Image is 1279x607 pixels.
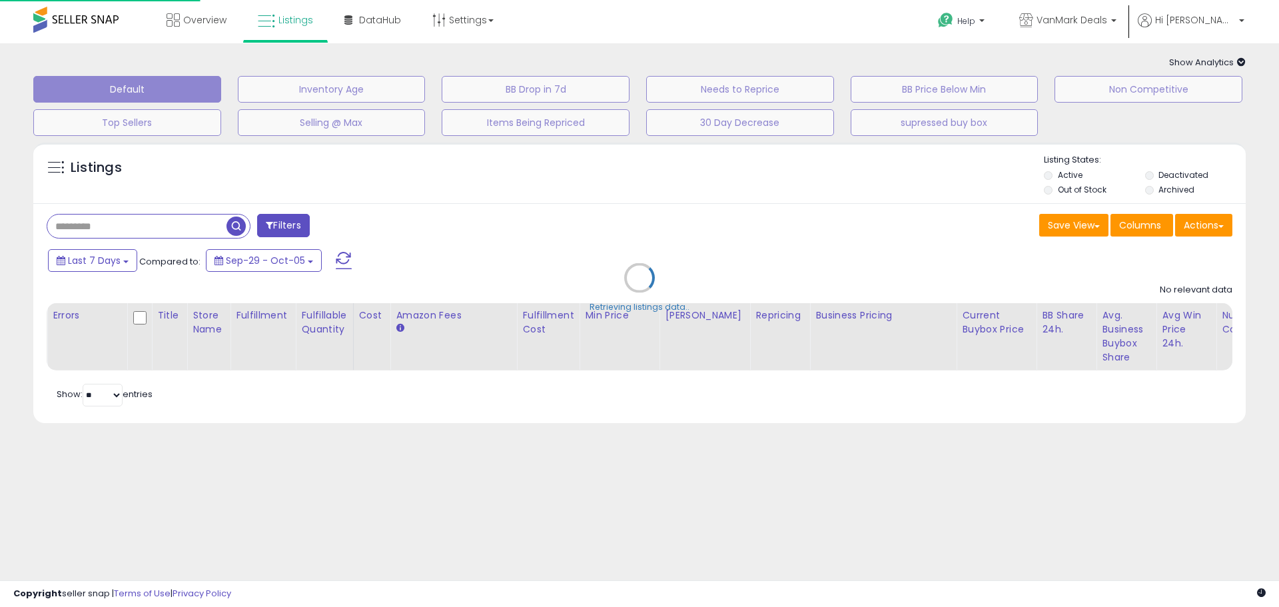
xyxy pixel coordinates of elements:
[1055,76,1242,103] button: Non Competitive
[590,301,689,313] div: Retrieving listings data..
[278,13,313,27] span: Listings
[13,587,62,600] strong: Copyright
[1037,13,1107,27] span: VanMark Deals
[937,12,954,29] i: Get Help
[173,587,231,600] a: Privacy Policy
[442,109,630,136] button: Items Being Repriced
[33,76,221,103] button: Default
[238,76,426,103] button: Inventory Age
[183,13,226,27] span: Overview
[114,587,171,600] a: Terms of Use
[1169,56,1246,69] span: Show Analytics
[1155,13,1235,27] span: Hi [PERSON_NAME]
[646,76,834,103] button: Needs to Reprice
[359,13,401,27] span: DataHub
[1138,13,1244,43] a: Hi [PERSON_NAME]
[442,76,630,103] button: BB Drop in 7d
[13,588,231,600] div: seller snap | |
[851,76,1039,103] button: BB Price Below Min
[646,109,834,136] button: 30 Day Decrease
[33,109,221,136] button: Top Sellers
[238,109,426,136] button: Selling @ Max
[927,2,998,43] a: Help
[957,15,975,27] span: Help
[851,109,1039,136] button: supressed buy box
